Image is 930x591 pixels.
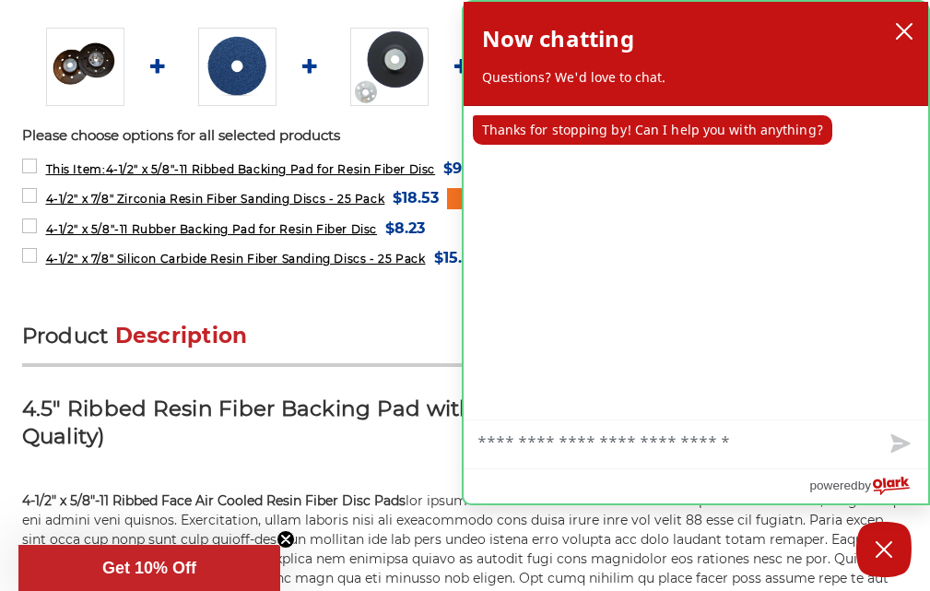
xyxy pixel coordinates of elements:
[393,185,439,210] span: $18.53
[46,222,378,236] span: 4-1/2" x 5/8"-11 Rubber Backing Pad for Resin Fiber Disc
[856,522,912,577] button: Close Chatbox
[102,559,196,577] span: Get 10% Off
[115,323,248,349] span: Description
[112,492,406,509] strong: Ribbed Face Air Cooled Resin Fiber Disc Pads
[46,28,124,106] img: 4.5 inch ribbed thermo plastic resin fiber disc backing pad
[473,115,832,145] p: Thanks for stopping by! Can I help you with anything?
[443,156,483,181] span: $9.26
[809,474,857,497] span: powered
[889,18,919,45] button: close chatbox
[46,252,426,266] span: 4-1/2" x 7/8" Silicon Carbide Resin Fiber Sanding Discs - 25 Pack
[809,469,928,503] a: Powered by Olark
[869,420,928,468] button: Send message
[22,492,109,509] strong: 4-1/2" x 5/8"-11
[482,68,911,87] p: Questions? We'd love to chat.
[18,545,280,591] div: Get 10% OffClose teaser
[22,323,109,349] span: Product
[22,396,902,449] strong: 4.5" Ribbed Resin Fiber Backing Pad with 5/8"-11 Locking Nut Included (Premium Quality)
[482,20,634,57] h2: Now chatting
[434,245,482,270] span: $15.44
[46,162,106,176] strong: This Item:
[46,162,436,176] span: 4-1/2" x 5/8"-11 Ribbed Backing Pad for Resin Fiber Disc
[46,192,385,206] span: 4-1/2" x 7/8" Zirconia Resin Fiber Sanding Discs - 25 Pack
[277,530,295,549] button: Close teaser
[464,106,929,420] div: chat
[385,216,425,241] span: $8.23
[447,188,571,210] div: Choose Options
[858,474,871,497] span: by
[22,125,909,147] p: Please choose options for all selected products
